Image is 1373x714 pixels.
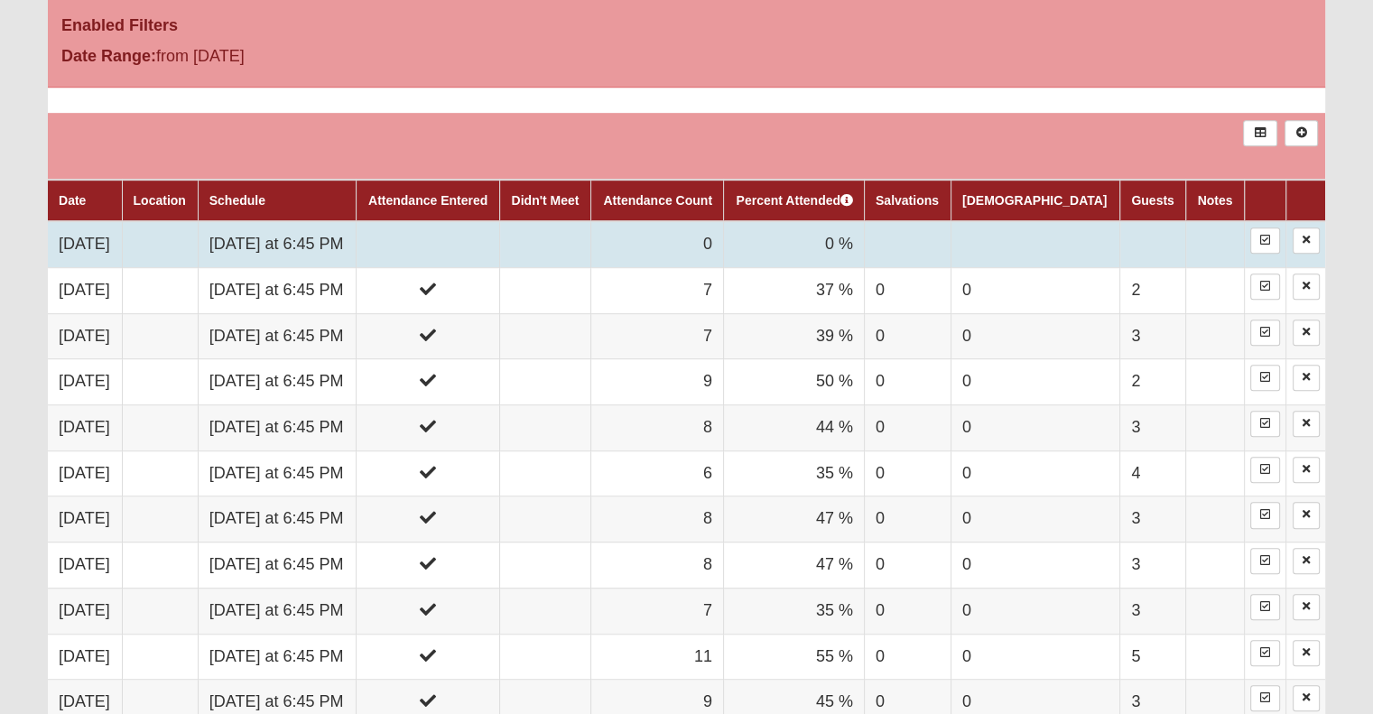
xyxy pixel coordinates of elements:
[1293,320,1320,346] a: Delete
[61,16,1312,36] h4: Enabled Filters
[1120,267,1186,313] td: 2
[48,405,122,451] td: [DATE]
[209,193,265,208] a: Schedule
[1250,365,1280,391] a: Enter Attendance
[48,634,122,680] td: [DATE]
[951,496,1119,542] td: 0
[198,313,356,359] td: [DATE] at 6:45 PM
[590,267,723,313] td: 7
[723,634,864,680] td: 55 %
[951,313,1119,359] td: 0
[48,313,122,359] td: [DATE]
[59,193,86,208] a: Date
[1285,120,1318,146] a: Alt+N
[1250,227,1280,254] a: Enter Attendance
[1120,313,1186,359] td: 3
[1120,496,1186,542] td: 3
[590,542,723,589] td: 8
[198,634,356,680] td: [DATE] at 6:45 PM
[1293,411,1320,437] a: Delete
[1120,588,1186,634] td: 3
[1293,640,1320,666] a: Delete
[951,359,1119,405] td: 0
[1120,359,1186,405] td: 2
[590,359,723,405] td: 9
[590,313,723,359] td: 7
[198,267,356,313] td: [DATE] at 6:45 PM
[864,634,951,680] td: 0
[1250,411,1280,437] a: Enter Attendance
[1243,120,1276,146] a: Export to Excel
[864,450,951,496] td: 0
[1250,640,1280,666] a: Enter Attendance
[48,450,122,496] td: [DATE]
[590,450,723,496] td: 6
[723,267,864,313] td: 37 %
[590,405,723,451] td: 8
[512,193,580,208] a: Didn't Meet
[1250,502,1280,528] a: Enter Attendance
[951,180,1119,221] th: [DEMOGRAPHIC_DATA]
[198,588,356,634] td: [DATE] at 6:45 PM
[590,634,723,680] td: 11
[198,221,356,267] td: [DATE] at 6:45 PM
[723,496,864,542] td: 47 %
[1120,180,1186,221] th: Guests
[1293,594,1320,620] a: Delete
[198,450,356,496] td: [DATE] at 6:45 PM
[1250,594,1280,620] a: Enter Attendance
[198,359,356,405] td: [DATE] at 6:45 PM
[1120,634,1186,680] td: 5
[723,450,864,496] td: 35 %
[590,496,723,542] td: 8
[198,542,356,589] td: [DATE] at 6:45 PM
[951,405,1119,451] td: 0
[951,267,1119,313] td: 0
[1120,542,1186,589] td: 3
[723,313,864,359] td: 39 %
[1250,548,1280,574] a: Enter Attendance
[1250,274,1280,300] a: Enter Attendance
[864,359,951,405] td: 0
[1197,193,1232,208] a: Notes
[603,193,712,208] a: Attendance Count
[1120,405,1186,451] td: 3
[48,542,122,589] td: [DATE]
[737,193,853,208] a: Percent Attended
[951,634,1119,680] td: 0
[864,496,951,542] td: 0
[723,359,864,405] td: 50 %
[1293,365,1320,391] a: Delete
[723,405,864,451] td: 44 %
[48,588,122,634] td: [DATE]
[864,588,951,634] td: 0
[48,44,474,73] div: from [DATE]
[864,267,951,313] td: 0
[198,405,356,451] td: [DATE] at 6:45 PM
[951,450,1119,496] td: 0
[723,588,864,634] td: 35 %
[864,313,951,359] td: 0
[1250,457,1280,483] a: Enter Attendance
[1293,227,1320,254] a: Delete
[48,221,122,267] td: [DATE]
[48,359,122,405] td: [DATE]
[951,588,1119,634] td: 0
[864,405,951,451] td: 0
[1120,450,1186,496] td: 4
[723,221,864,267] td: 0 %
[1293,502,1320,528] a: Delete
[1293,274,1320,300] a: Delete
[48,496,122,542] td: [DATE]
[864,542,951,589] td: 0
[61,44,156,69] label: Date Range:
[368,193,487,208] a: Attendance Entered
[723,542,864,589] td: 47 %
[134,193,186,208] a: Location
[590,221,723,267] td: 0
[951,542,1119,589] td: 0
[198,496,356,542] td: [DATE] at 6:45 PM
[1250,320,1280,346] a: Enter Attendance
[864,180,951,221] th: Salvations
[48,267,122,313] td: [DATE]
